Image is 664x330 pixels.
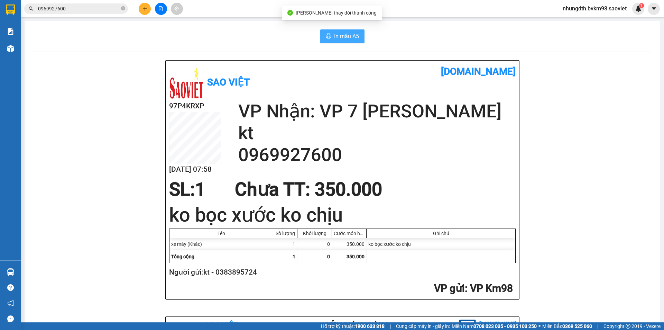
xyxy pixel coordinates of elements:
span: file-add [158,6,163,11]
span: In mẫu A5 [334,32,359,41]
div: 1 [273,238,297,250]
span: | [597,322,598,330]
img: logo-vxr [6,5,15,15]
span: Tổng cộng [171,254,194,259]
div: 350.000 [332,238,367,250]
strong: 1900 633 818 [355,323,385,329]
h2: 97P4KRXP [169,100,221,112]
button: printerIn mẫu A5 [320,29,365,43]
span: 350.000 [347,254,365,259]
div: 0 [297,238,332,250]
img: solution-icon [7,28,14,35]
span: 1 [195,179,205,200]
b: [DOMAIN_NAME] [441,66,516,77]
span: Hỗ trợ kỹ thuật: [321,322,385,330]
h2: : VP Km98 [169,282,513,296]
strong: 0708 023 035 - 0935 103 250 [473,323,537,329]
span: Miền Nam [452,322,537,330]
h2: VP Nhận: VP 7 [PERSON_NAME] [238,100,516,122]
span: printer [326,33,331,40]
img: warehouse-icon [7,268,14,276]
button: aim [171,3,183,15]
span: [PERSON_NAME] thay đổi thành công [296,10,377,16]
button: file-add [155,3,167,15]
span: VP gửi [434,282,465,294]
span: SL: [169,179,195,200]
h2: Người gửi: kt - 0383895724 [169,267,513,278]
h2: kt [238,122,516,144]
img: warehouse-icon [7,45,14,52]
span: search [29,6,34,11]
span: 1 [640,3,643,8]
div: Cước món hàng [334,231,365,236]
span: | [390,322,391,330]
span: aim [174,6,179,11]
span: plus [142,6,147,11]
span: 0 [327,254,330,259]
sup: 1 [639,3,644,8]
span: ⚪️ [538,325,541,328]
span: caret-down [651,6,657,12]
span: nhungdth.bvkm98.saoviet [557,4,632,13]
span: close-circle [121,6,125,12]
strong: 0369 525 060 [562,323,592,329]
h2: 0969927600 [238,144,516,166]
b: Sao Việt [207,77,250,88]
b: [DOMAIN_NAME] [479,321,516,326]
span: check-circle [287,10,293,16]
div: Khối lượng [299,231,330,236]
b: Gửi khách hàng [325,321,389,330]
span: Cung cấp máy in - giấy in: [396,322,450,330]
span: notification [7,300,14,306]
div: xe máy (Khác) [169,238,273,250]
h2: [DATE] 07:58 [169,164,221,175]
div: Ghi chú [368,231,514,236]
span: Miền Bắc [542,322,592,330]
img: icon-new-feature [635,6,642,12]
b: Sao Việt [205,321,238,330]
div: Số lượng [275,231,295,236]
span: 1 [293,254,295,259]
span: message [7,315,14,322]
button: plus [139,3,151,15]
span: close-circle [121,6,125,10]
div: Chưa TT : 350.000 [231,179,386,200]
h1: ko bọc xước ko chịu [169,202,516,229]
button: caret-down [648,3,660,15]
div: ko bọc xước ko chịu [367,238,515,250]
div: Tên [171,231,271,236]
span: question-circle [7,284,14,291]
span: copyright [626,324,630,329]
input: Tìm tên, số ĐT hoặc mã đơn [38,5,120,12]
img: logo.jpg [169,66,204,100]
